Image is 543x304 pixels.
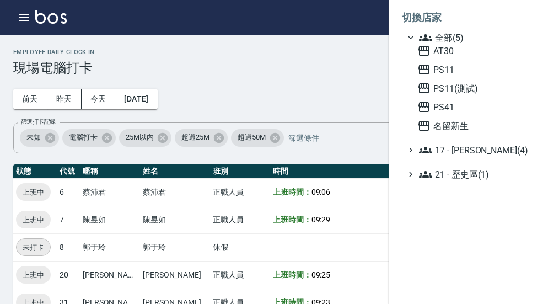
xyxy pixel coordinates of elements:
span: PS11(測試) [417,82,525,95]
span: PS41 [417,100,525,114]
span: PS11 [417,63,525,76]
span: 全部(5) [419,31,525,44]
span: 名留新生 [417,119,525,132]
span: 21 - 歷史區(1) [419,168,525,181]
span: AT30 [417,44,525,57]
span: 17 - [PERSON_NAME](4) [419,143,525,157]
li: 切換店家 [402,4,530,31]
